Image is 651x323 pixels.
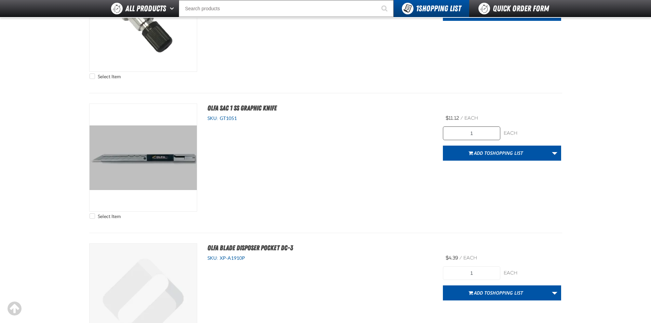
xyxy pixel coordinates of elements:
button: Add toShopping List [443,285,548,300]
span: $4.39 [446,255,458,261]
a: OLFA SAC 1 SS Graphic Knife [207,104,277,112]
div: Scroll to the top [7,301,22,316]
span: / [460,115,463,121]
input: Product Quantity [443,126,500,140]
span: Shopping List [416,4,461,13]
span: Shopping List [490,290,523,296]
span: Shopping List [490,150,523,156]
img: OLFA SAC 1 SS Graphic Knife [90,104,197,211]
input: Select Item [90,213,95,219]
div: each [504,270,561,277]
a: More Actions [548,285,561,300]
strong: 1 [416,4,419,13]
span: Add to [474,150,523,156]
: View Details of the OLFA SAC 1 SS Graphic Knife [90,104,197,211]
input: Select Item [90,73,95,79]
div: SKU: [207,115,433,122]
button: Add toShopping List [443,146,548,161]
a: Olfa Blade Disposer Pocket DC-3 [207,244,293,252]
label: Select Item [90,213,121,220]
a: More Actions [548,146,561,161]
span: Add to [474,290,523,296]
span: XP-A1910P [218,255,245,261]
div: SKU: [207,255,433,261]
div: each [504,130,561,137]
span: each [464,115,478,121]
span: $11.12 [446,115,459,121]
span: GT1051 [218,116,237,121]
label: Select Item [90,73,121,80]
span: All Products [125,2,166,15]
span: / [459,255,462,261]
span: each [463,255,477,261]
input: Product Quantity [443,266,500,280]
